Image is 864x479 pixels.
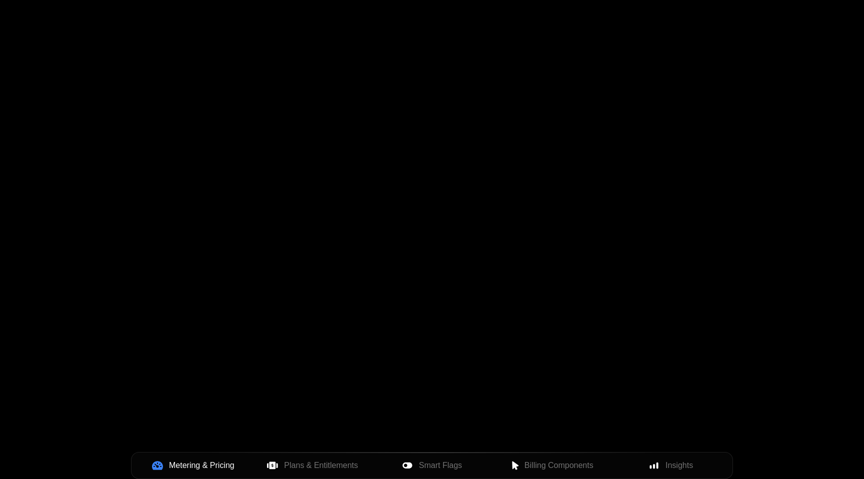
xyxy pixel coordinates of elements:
[665,459,693,471] span: Insights
[133,454,253,476] button: Metering & Pricing
[253,454,372,476] button: Plans & Entitlements
[524,459,593,471] span: Billing Components
[611,454,730,476] button: Insights
[372,454,492,476] button: Smart Flags
[169,459,234,471] span: Metering & Pricing
[284,459,358,471] span: Plans & Entitlements
[491,454,611,476] button: Billing Components
[419,459,462,471] span: Smart Flags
